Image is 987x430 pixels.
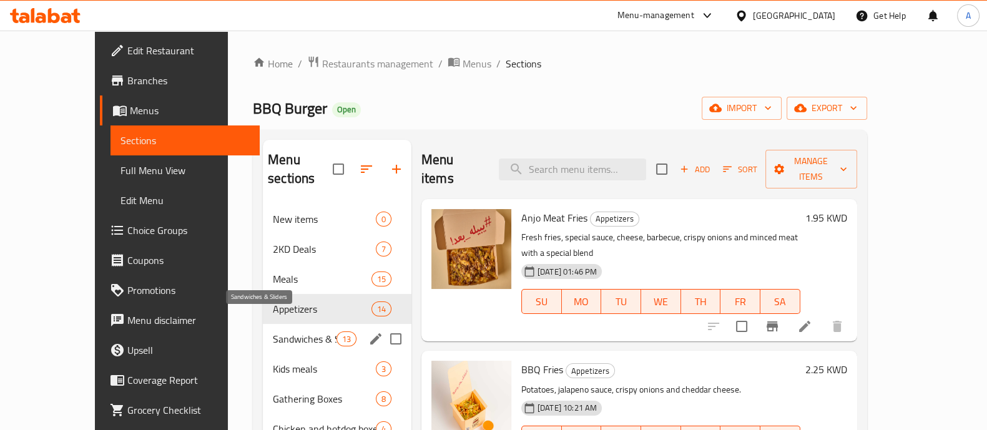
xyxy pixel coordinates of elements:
[263,294,411,324] div: Appetizers14
[337,333,356,345] span: 13
[127,43,250,58] span: Edit Restaurant
[100,275,260,305] a: Promotions
[712,100,772,116] span: import
[686,293,716,311] span: TH
[591,212,639,226] span: Appetizers
[273,271,371,286] span: Meals
[499,159,646,180] input: search
[273,331,336,346] span: Sandwiches & Sliders
[617,8,694,23] div: Menu-management
[787,97,867,120] button: export
[601,289,641,314] button: TU
[263,324,411,354] div: Sandwiches & Sliders13edit
[263,204,411,234] div: New items0
[120,193,250,208] span: Edit Menu
[100,66,260,95] a: Branches
[100,245,260,275] a: Coupons
[376,212,391,227] div: items
[506,56,541,71] span: Sections
[376,213,391,225] span: 0
[567,293,597,311] span: MO
[765,293,795,311] span: SA
[110,185,260,215] a: Edit Menu
[253,56,867,72] nav: breadcrumb
[753,9,835,22] div: [GEOGRAPHIC_DATA]
[381,154,411,184] button: Add section
[120,163,250,178] span: Full Menu View
[521,382,800,398] p: Potatoes, jalapeno sauce, crispy onions and cheddar cheese.
[100,365,260,395] a: Coverage Report
[273,301,371,316] span: Appetizers
[646,293,676,311] span: WE
[253,56,293,71] a: Home
[376,243,391,255] span: 7
[822,311,852,341] button: delete
[521,230,800,261] p: Fresh fries, special sauce, cheese, barbecue, crispy onions and minced meat with a special blend
[100,215,260,245] a: Choice Groups
[421,150,484,188] h2: Menu items
[268,150,333,188] h2: Menu sections
[805,209,847,227] h6: 1.95 KWD
[521,360,563,379] span: BBQ Fries
[366,330,385,348] button: edit
[100,395,260,425] a: Grocery Checklist
[127,343,250,358] span: Upsell
[590,212,639,227] div: Appetizers
[521,289,562,314] button: SU
[797,100,857,116] span: export
[273,242,376,257] span: 2KD Deals
[681,289,721,314] button: TH
[376,242,391,257] div: items
[641,289,681,314] button: WE
[376,391,391,406] div: items
[371,301,391,316] div: items
[127,313,250,328] span: Menu disclaimer
[678,162,712,177] span: Add
[273,391,376,406] span: Gathering Boxes
[273,361,376,376] span: Kids meals
[675,160,715,179] button: Add
[649,156,675,182] span: Select section
[263,354,411,384] div: Kids meals3
[805,361,847,378] h6: 2.25 KWD
[566,364,614,378] span: Appetizers
[100,36,260,66] a: Edit Restaurant
[720,289,760,314] button: FR
[376,363,391,375] span: 3
[715,160,765,179] span: Sort items
[562,289,602,314] button: MO
[332,102,361,117] div: Open
[263,384,411,414] div: Gathering Boxes8
[100,95,260,125] a: Menus
[702,97,782,120] button: import
[463,56,491,71] span: Menus
[757,311,787,341] button: Branch-specific-item
[376,393,391,405] span: 8
[438,56,443,71] li: /
[723,162,757,177] span: Sort
[797,319,812,334] a: Edit menu item
[336,331,356,346] div: items
[725,293,755,311] span: FR
[127,283,250,298] span: Promotions
[760,289,800,314] button: SA
[372,273,391,285] span: 15
[100,305,260,335] a: Menu disclaimer
[533,402,602,414] span: [DATE] 10:21 AM
[130,103,250,118] span: Menus
[351,154,381,184] span: Sort sections
[127,403,250,418] span: Grocery Checklist
[298,56,302,71] li: /
[127,223,250,238] span: Choice Groups
[263,234,411,264] div: 2KD Deals7
[110,125,260,155] a: Sections
[533,266,602,278] span: [DATE] 01:46 PM
[110,155,260,185] a: Full Menu View
[376,361,391,376] div: items
[496,56,501,71] li: /
[372,303,391,315] span: 14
